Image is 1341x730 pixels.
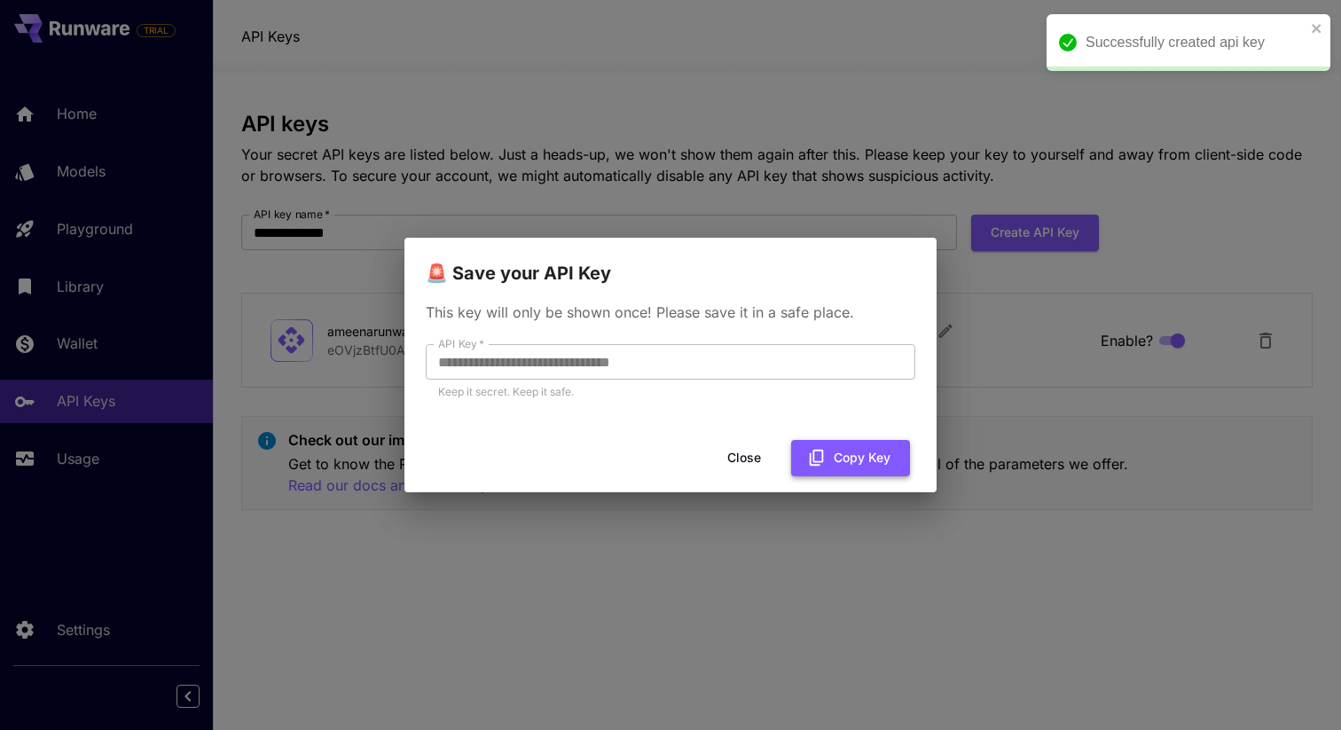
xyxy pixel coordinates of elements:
button: Copy Key [791,440,910,476]
p: This key will only be shown once! Please save it in a safe place. [426,302,915,323]
div: Successfully created api key [1086,32,1306,53]
p: Keep it secret. Keep it safe. [438,383,903,401]
label: API Key [438,336,484,351]
h2: 🚨 Save your API Key [404,238,937,287]
button: close [1311,21,1323,35]
button: Close [704,440,784,476]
